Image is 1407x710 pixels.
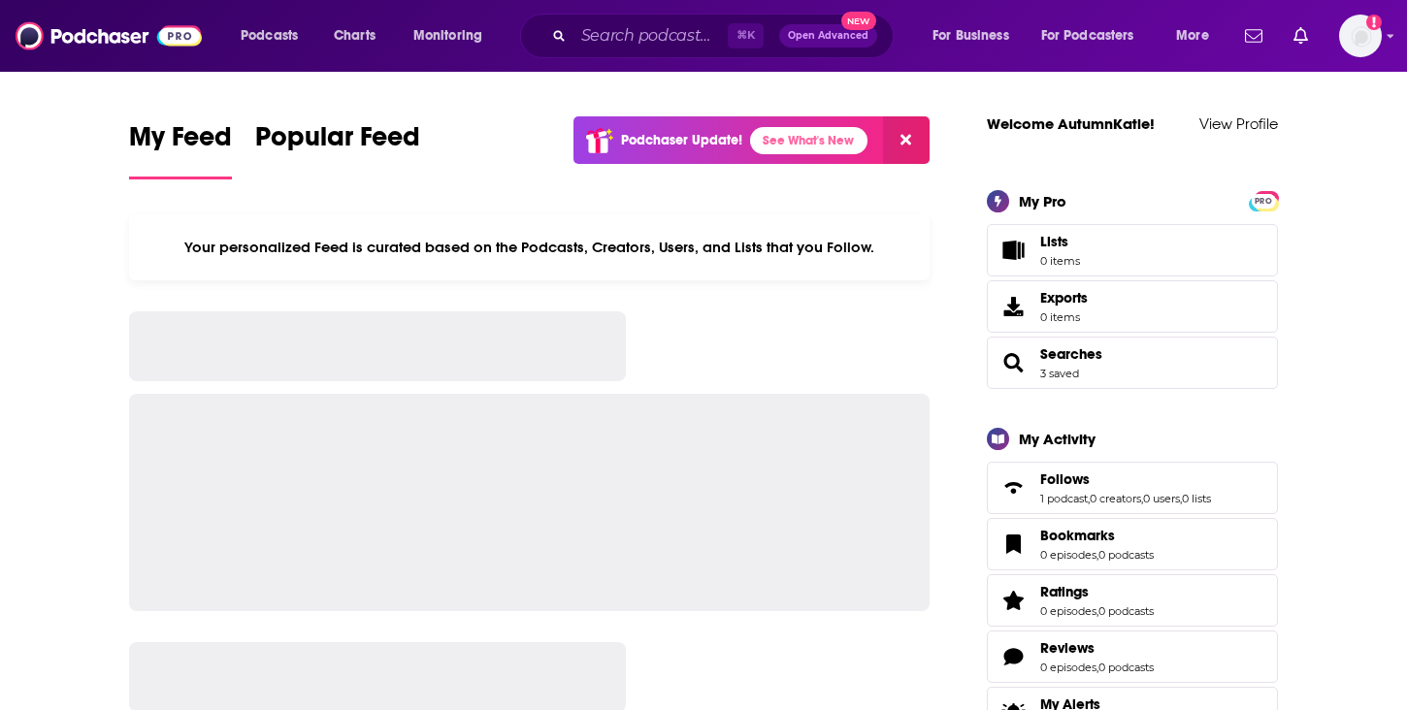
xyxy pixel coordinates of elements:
[1041,22,1134,49] span: For Podcasters
[1040,583,1089,600] span: Ratings
[1040,233,1080,250] span: Lists
[987,337,1278,389] span: Searches
[994,474,1032,501] a: Follows
[987,630,1278,683] span: Reviews
[994,587,1032,614] a: Ratings
[1040,661,1096,674] a: 0 episodes
[994,293,1032,320] span: Exports
[129,120,232,179] a: My Feed
[1040,289,1088,307] span: Exports
[1096,548,1098,562] span: ,
[987,224,1278,276] a: Lists
[241,22,298,49] span: Podcasts
[621,132,742,148] p: Podchaser Update!
[573,20,728,51] input: Search podcasts, credits, & more...
[788,31,868,41] span: Open Advanced
[255,120,420,179] a: Popular Feed
[334,22,376,49] span: Charts
[1182,492,1211,505] a: 0 lists
[321,20,387,51] a: Charts
[1096,661,1098,674] span: ,
[1162,20,1233,51] button: open menu
[1096,604,1098,618] span: ,
[1252,192,1275,207] a: PRO
[1040,254,1080,268] span: 0 items
[1040,345,1102,363] a: Searches
[1040,604,1096,618] a: 0 episodes
[1366,15,1382,30] svg: Add a profile image
[994,237,1032,264] span: Lists
[1019,430,1096,448] div: My Activity
[255,120,420,165] span: Popular Feed
[987,518,1278,570] span: Bookmarks
[1088,492,1090,505] span: ,
[779,24,877,48] button: Open AdvancedNew
[1040,639,1154,657] a: Reviews
[994,643,1032,670] a: Reviews
[987,574,1278,627] span: Ratings
[1180,492,1182,505] span: ,
[1339,15,1382,57] img: User Profile
[1098,604,1154,618] a: 0 podcasts
[1040,310,1088,324] span: 0 items
[1040,470,1090,488] span: Follows
[1040,233,1068,250] span: Lists
[841,12,876,30] span: New
[16,17,202,54] img: Podchaser - Follow, Share and Rate Podcasts
[1040,470,1211,488] a: Follows
[1090,492,1141,505] a: 0 creators
[728,23,764,48] span: ⌘ K
[994,531,1032,558] a: Bookmarks
[994,349,1032,376] a: Searches
[227,20,323,51] button: open menu
[750,127,867,154] a: See What's New
[413,22,482,49] span: Monitoring
[1237,19,1270,52] a: Show notifications dropdown
[987,462,1278,514] span: Follows
[1252,194,1275,209] span: PRO
[1098,661,1154,674] a: 0 podcasts
[1040,527,1115,544] span: Bookmarks
[1143,492,1180,505] a: 0 users
[1040,527,1154,544] a: Bookmarks
[987,114,1155,133] a: Welcome AutumnKatie!
[1141,492,1143,505] span: ,
[400,20,507,51] button: open menu
[987,280,1278,333] a: Exports
[1040,583,1154,600] a: Ratings
[539,14,912,58] div: Search podcasts, credits, & more...
[1339,15,1382,57] span: Logged in as AutumnKatie
[1098,548,1154,562] a: 0 podcasts
[933,22,1009,49] span: For Business
[1029,20,1162,51] button: open menu
[1040,548,1096,562] a: 0 episodes
[1339,15,1382,57] button: Show profile menu
[1019,192,1066,210] div: My Pro
[129,120,232,165] span: My Feed
[1286,19,1316,52] a: Show notifications dropdown
[1040,492,1088,505] a: 1 podcast
[919,20,1033,51] button: open menu
[1040,367,1079,380] a: 3 saved
[1199,114,1278,133] a: View Profile
[1176,22,1209,49] span: More
[129,214,930,280] div: Your personalized Feed is curated based on the Podcasts, Creators, Users, and Lists that you Follow.
[1040,639,1095,657] span: Reviews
